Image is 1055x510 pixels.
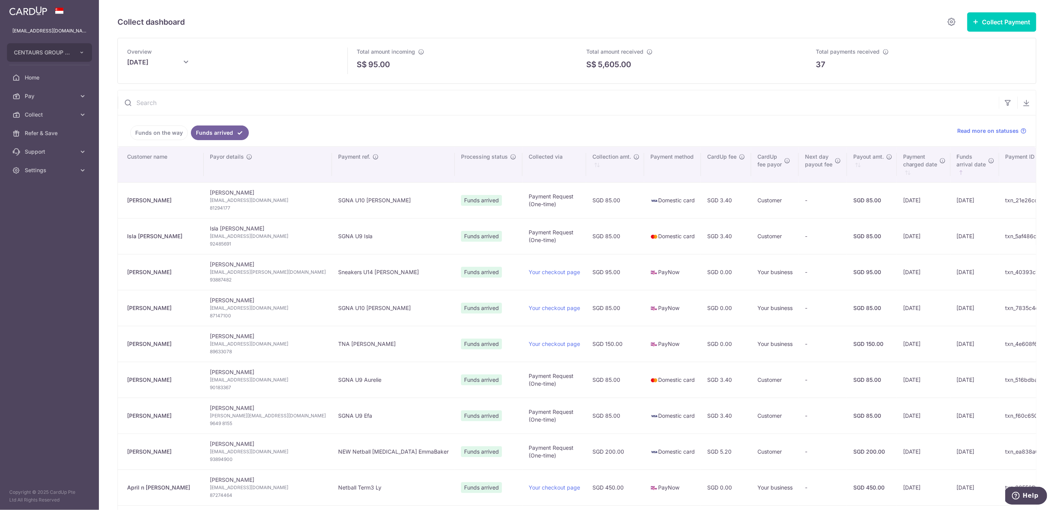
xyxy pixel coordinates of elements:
td: [PERSON_NAME] [204,326,332,362]
span: Collection amt. [592,153,631,161]
td: - [799,326,847,362]
th: Collection amt. : activate to sort column ascending [586,147,644,182]
td: PayNow [644,290,701,326]
td: Netball Term3 Ly [332,469,455,505]
span: [EMAIL_ADDRESS][DOMAIN_NAME] [210,484,326,491]
td: [DATE] [951,326,999,362]
td: SGD 85.00 [586,182,644,218]
span: Funds arrival date [957,153,986,168]
td: SGD 0.00 [701,254,751,290]
span: 92485691 [210,240,326,248]
span: 93887482 [210,276,326,284]
td: SGD 85.00 [586,398,644,434]
p: 37 [816,59,825,70]
td: Isla [PERSON_NAME] [204,218,332,254]
td: [PERSON_NAME] [204,362,332,398]
td: SGD 85.00 [586,218,644,254]
div: [PERSON_NAME] [127,268,197,276]
td: [DATE] [951,362,999,398]
span: Payout amt. [853,153,884,161]
div: SGD 85.00 [853,376,891,384]
span: Payor details [210,153,244,161]
td: Customer [751,362,799,398]
td: - [799,398,847,434]
td: [DATE] [897,362,951,398]
td: [DATE] [897,326,951,362]
span: CENTAURS GROUP PRIVATE LIMITED [14,49,71,56]
span: 87274464 [210,491,326,499]
span: Total payments received [816,48,880,55]
span: [EMAIL_ADDRESS][DOMAIN_NAME] [210,304,326,312]
span: Read more on statuses [958,127,1019,135]
h5: Collect dashboard [117,16,185,28]
td: - [799,362,847,398]
td: Payment Request (One-time) [522,362,586,398]
img: mastercard-sm-87a3fd1e0bddd137fecb07648320f44c262e2538e7db6024463105ddbc961eb2.png [650,376,658,384]
img: visa-sm-192604c4577d2d35970c8ed26b86981c2741ebd56154ab54ad91a526f0f24972.png [650,412,658,420]
div: SGD 85.00 [853,304,891,312]
td: PayNow [644,469,701,505]
td: SGD 3.40 [701,218,751,254]
span: Pay [25,92,76,100]
td: TNA [PERSON_NAME] [332,326,455,362]
div: [PERSON_NAME] [127,340,197,348]
td: SGD 3.40 [701,182,751,218]
img: visa-sm-192604c4577d2d35970c8ed26b86981c2741ebd56154ab54ad91a526f0f24972.png [650,197,658,205]
div: SGD 450.00 [853,484,891,491]
td: [PERSON_NAME] [204,254,332,290]
span: Processing status [461,153,508,161]
td: SGNA U9 Efa [332,398,455,434]
td: SGD 3.40 [701,362,751,398]
td: [DATE] [897,398,951,434]
span: Refer & Save [25,129,76,137]
td: [DATE] [897,434,951,469]
span: Funds arrived [461,374,502,385]
span: Help [17,5,33,12]
th: Next daypayout fee [799,147,847,182]
td: SGD 0.00 [701,469,751,505]
span: CardUp fee [707,153,737,161]
span: [EMAIL_ADDRESS][DOMAIN_NAME] [210,232,326,240]
td: SGNA U9 Isla [332,218,455,254]
td: SGNA U10 [PERSON_NAME] [332,290,455,326]
th: CardUp fee [701,147,751,182]
iframe: Opens a widget where you can find more information [1006,487,1047,506]
span: [EMAIL_ADDRESS][DOMAIN_NAME] [210,340,326,348]
span: Funds arrived [461,446,502,457]
td: - [799,290,847,326]
div: [PERSON_NAME] [127,412,197,420]
p: 95.00 [368,59,390,70]
span: S$ [586,59,596,70]
a: Your checkout page [529,305,580,311]
span: 90183367 [210,384,326,391]
div: SGD 95.00 [853,268,891,276]
td: Your business [751,254,799,290]
span: 89633078 [210,348,326,356]
td: [PERSON_NAME] [204,434,332,469]
div: [PERSON_NAME] [127,376,197,384]
span: 9649 8155 [210,420,326,427]
th: Payout amt. : activate to sort column ascending [847,147,897,182]
th: Fundsarrival date : activate to sort column ascending [951,147,999,182]
button: CENTAURS GROUP PRIVATE LIMITED [7,43,92,62]
td: Domestic card [644,362,701,398]
td: Customer [751,182,799,218]
img: visa-sm-192604c4577d2d35970c8ed26b86981c2741ebd56154ab54ad91a526f0f24972.png [650,448,658,456]
div: SGD 85.00 [853,197,891,204]
td: [DATE] [951,182,999,218]
td: - [799,254,847,290]
th: Processing status [455,147,522,182]
div: SGD 200.00 [853,448,891,456]
a: Funds on the way [130,125,188,140]
img: mastercard-sm-87a3fd1e0bddd137fecb07648320f44c262e2538e7db6024463105ddbc961eb2.png [650,233,658,241]
td: [DATE] [897,254,951,290]
span: 81294177 [210,204,326,212]
td: [DATE] [951,218,999,254]
span: S$ [357,59,367,70]
span: [EMAIL_ADDRESS][DOMAIN_NAME] [210,376,326,384]
td: [DATE] [897,469,951,505]
th: Payor details [204,147,332,182]
td: [PERSON_NAME] [204,469,332,505]
td: Payment Request (One-time) [522,434,586,469]
th: CardUpfee payor [751,147,799,182]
